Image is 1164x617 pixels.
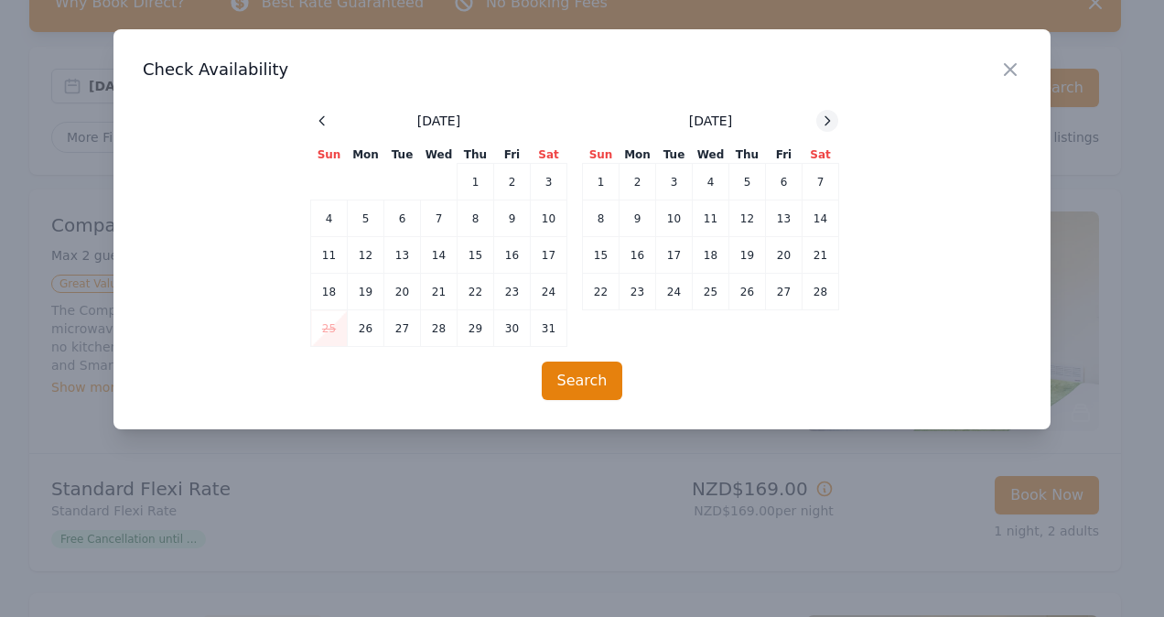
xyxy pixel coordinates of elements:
td: 17 [531,237,567,274]
td: 27 [384,310,421,347]
span: [DATE] [417,112,460,130]
td: 19 [729,237,766,274]
td: 24 [531,274,567,310]
td: 7 [803,164,839,200]
td: 23 [620,274,656,310]
td: 22 [458,274,494,310]
th: Mon [348,146,384,164]
td: 5 [348,200,384,237]
span: [DATE] [689,112,732,130]
td: 10 [531,200,567,237]
td: 13 [766,200,803,237]
td: 20 [384,274,421,310]
td: 2 [494,164,531,200]
td: 12 [348,237,384,274]
td: 31 [531,310,567,347]
th: Tue [656,146,693,164]
th: Thu [729,146,766,164]
td: 16 [620,237,656,274]
td: 18 [311,274,348,310]
td: 4 [693,164,729,200]
td: 11 [311,237,348,274]
td: 6 [384,200,421,237]
th: Sat [803,146,839,164]
td: 15 [458,237,494,274]
td: 10 [656,200,693,237]
h3: Check Availability [143,59,1021,81]
td: 30 [494,310,531,347]
td: 24 [656,274,693,310]
td: 19 [348,274,384,310]
td: 8 [583,200,620,237]
th: Fri [766,146,803,164]
td: 23 [494,274,531,310]
td: 17 [656,237,693,274]
td: 20 [766,237,803,274]
td: 26 [729,274,766,310]
td: 28 [803,274,839,310]
button: Search [542,362,623,400]
td: 25 [693,274,729,310]
th: Mon [620,146,656,164]
td: 15 [583,237,620,274]
td: 4 [311,200,348,237]
td: 1 [583,164,620,200]
th: Fri [494,146,531,164]
td: 26 [348,310,384,347]
td: 14 [803,200,839,237]
td: 21 [803,237,839,274]
td: 18 [693,237,729,274]
td: 8 [458,200,494,237]
td: 9 [494,200,531,237]
td: 2 [620,164,656,200]
td: 21 [421,274,458,310]
td: 27 [766,274,803,310]
th: Sun [583,146,620,164]
td: 25 [311,310,348,347]
td: 22 [583,274,620,310]
td: 11 [693,200,729,237]
td: 29 [458,310,494,347]
td: 3 [656,164,693,200]
td: 14 [421,237,458,274]
th: Wed [693,146,729,164]
th: Thu [458,146,494,164]
th: Tue [384,146,421,164]
td: 1 [458,164,494,200]
th: Sat [531,146,567,164]
td: 16 [494,237,531,274]
td: 13 [384,237,421,274]
td: 5 [729,164,766,200]
td: 12 [729,200,766,237]
td: 6 [766,164,803,200]
td: 3 [531,164,567,200]
th: Wed [421,146,458,164]
td: 7 [421,200,458,237]
td: 9 [620,200,656,237]
th: Sun [311,146,348,164]
td: 28 [421,310,458,347]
